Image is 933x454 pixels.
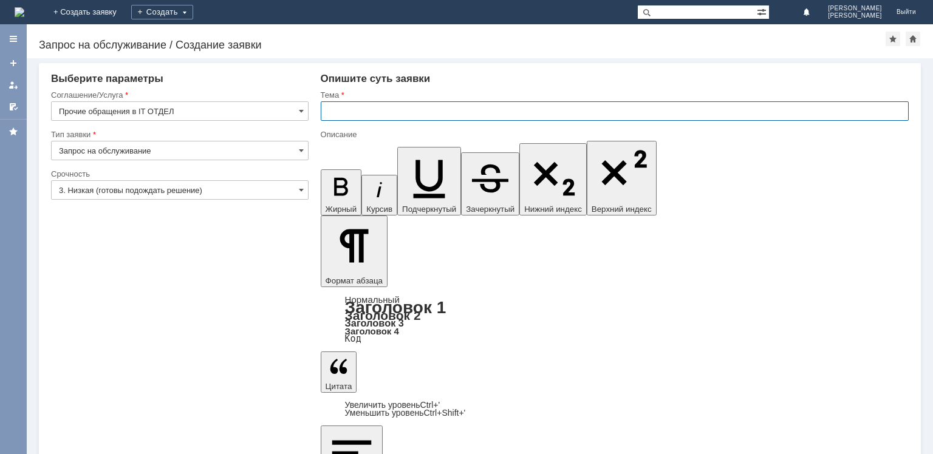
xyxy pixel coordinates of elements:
a: Increase [345,400,440,410]
div: Сделать домашней страницей [906,32,920,46]
div: Добавить в избранное [886,32,900,46]
span: Верхний индекс [592,205,652,214]
button: Нижний индекс [519,143,587,215]
a: Мои заявки [4,75,23,95]
span: Нижний индекс [524,205,582,214]
button: Подчеркнутый [397,147,461,215]
div: Соглашение/Услуга [51,91,306,99]
img: logo [15,7,24,17]
a: Перейти на домашнюю страницу [15,7,24,17]
button: Жирный [321,169,362,215]
span: Подчеркнутый [402,205,456,214]
button: Курсив [361,175,397,215]
div: Цитата [321,401,909,417]
span: Расширенный поиск [757,5,769,17]
span: Жирный [326,205,357,214]
a: Заголовок 1 [345,298,446,317]
span: Цитата [326,382,352,391]
span: Опишите суть заявки [321,73,431,84]
div: Создать [131,5,193,19]
div: Тип заявки [51,130,306,138]
button: Цитата [321,351,357,393]
span: Формат абзаца [326,276,383,285]
button: Формат абзаца [321,215,388,287]
div: Срочность [51,170,306,178]
span: Курсив [366,205,392,214]
a: Заголовок 4 [345,326,399,336]
a: Нормальный [345,294,400,305]
a: Заголовок 2 [345,308,421,322]
a: Decrease [345,408,466,418]
a: Код [345,333,361,344]
span: Выберите параметры [51,73,163,84]
div: Описание [321,130,906,138]
span: [PERSON_NAME] [828,5,882,12]
span: Ctrl+Shift+' [423,408,465,418]
div: Тема [321,91,906,99]
span: [PERSON_NAME] [828,12,882,19]
div: Запрос на обслуживание / Создание заявки [39,39,886,51]
span: Зачеркнутый [466,205,514,214]
span: Ctrl+' [420,400,440,410]
a: Заголовок 3 [345,317,404,328]
button: Верхний индекс [587,141,657,215]
a: Создать заявку [4,53,23,73]
button: Зачеркнутый [461,152,519,215]
a: Мои согласования [4,97,23,117]
div: Формат абзаца [321,296,909,343]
